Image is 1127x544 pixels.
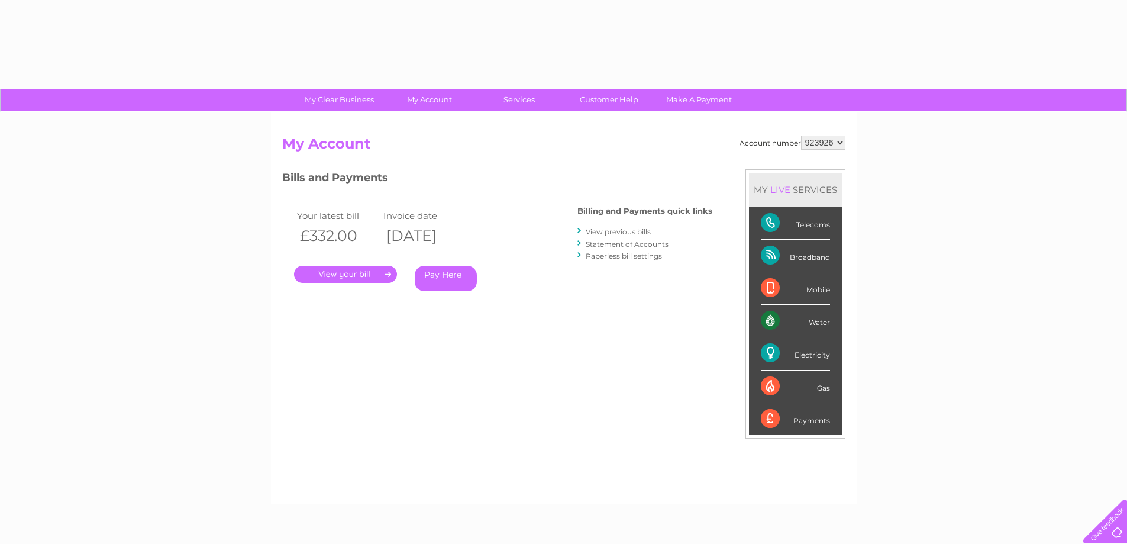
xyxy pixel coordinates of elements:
div: Broadband [761,240,830,272]
div: Telecoms [761,207,830,240]
th: [DATE] [380,224,467,248]
h3: Bills and Payments [282,169,712,190]
h4: Billing and Payments quick links [577,207,712,215]
a: My Clear Business [290,89,388,111]
a: Statement of Accounts [586,240,669,249]
a: Services [470,89,568,111]
a: Pay Here [415,266,477,291]
a: Customer Help [560,89,658,111]
div: Payments [761,403,830,435]
div: Account number [740,136,845,150]
td: Your latest bill [294,208,380,224]
td: Invoice date [380,208,467,224]
a: View previous bills [586,227,651,236]
a: My Account [380,89,478,111]
a: Make A Payment [650,89,748,111]
a: Paperless bill settings [586,252,662,260]
h2: My Account [282,136,845,158]
a: . [294,266,397,283]
div: MY SERVICES [749,173,842,207]
div: Gas [761,371,830,403]
div: Mobile [761,272,830,305]
th: £332.00 [294,224,380,248]
div: Water [761,305,830,337]
div: Electricity [761,337,830,370]
div: LIVE [768,184,793,195]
